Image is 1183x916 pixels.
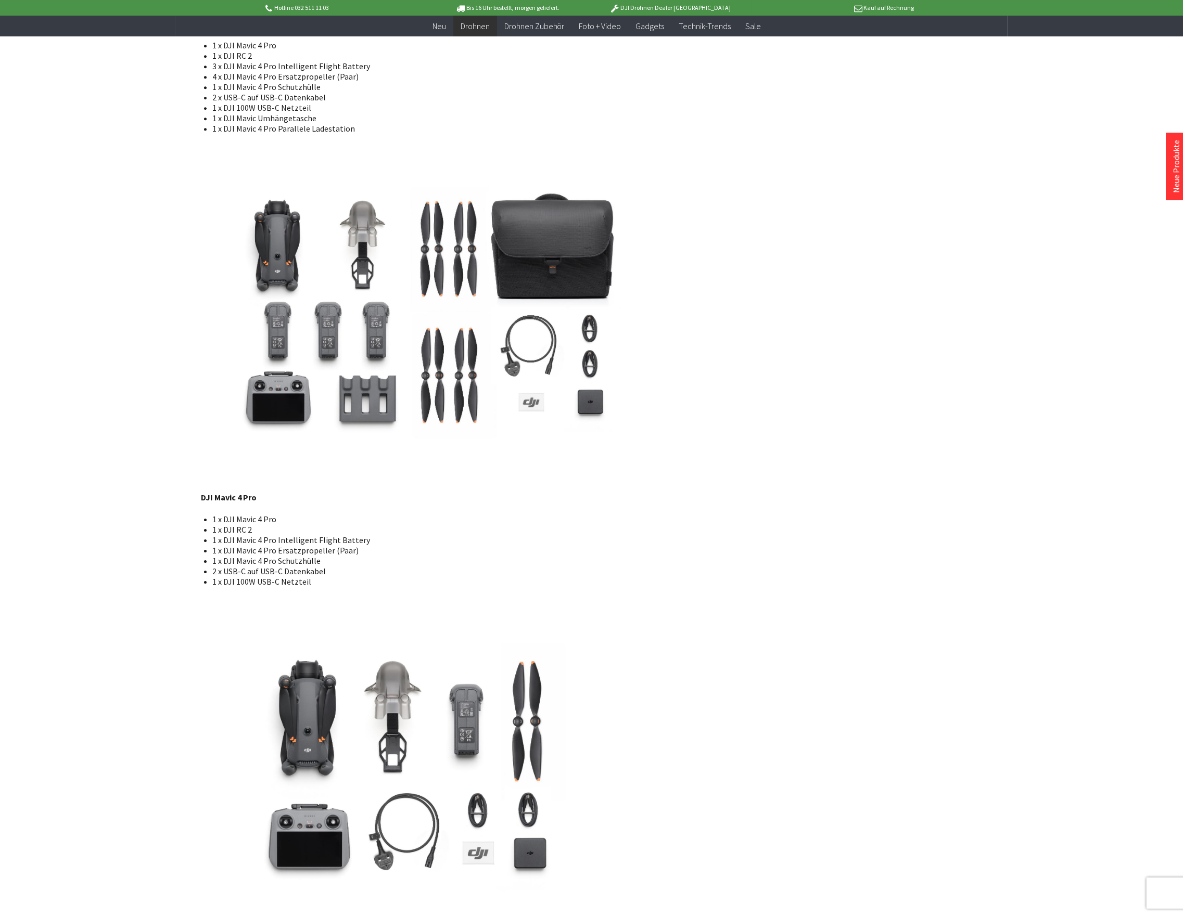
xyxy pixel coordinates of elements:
[636,21,665,31] span: Gadgets
[213,71,646,82] li: 4 x DJI Mavic 4 Pro Ersatzpropeller (Paar)
[213,50,646,61] li: 1 x DJI RC 2
[213,566,646,576] li: 2 x USB-C auf USB-C Datenkabel
[213,545,646,556] li: 1 x DJI Mavic 4 Pro Ersatzpropeller (Paar)
[213,40,646,50] li: 1 x DJI Mavic 4 Pro
[453,16,497,37] a: Drohnen
[213,113,646,123] li: 1 x DJI Mavic Umhängetasche
[264,2,426,14] p: Hotline 032 511 11 03
[679,21,731,31] span: Technik-Trends
[504,21,565,31] span: Drohnen Zubehör
[739,16,769,37] a: Sale
[213,514,646,524] li: 1 x DJI Mavic 4 Pro
[672,16,739,37] a: Technik-Trends
[213,123,646,134] li: 1 x DJI Mavic 4 Pro Parallele Ladestation
[589,2,752,14] p: DJI Drohnen Dealer [GEOGRAPHIC_DATA]
[213,82,646,92] li: 1 x DJI Mavic 4 Pro Schutzhülle
[752,2,914,14] p: Kauf auf Rechnung
[213,576,646,587] li: 1 x DJI 100W USB-C Netzteil
[201,492,257,502] strong: DJI Mavic 4 Pro
[1171,140,1181,193] a: Neue Produkte
[629,16,672,37] a: Gadgets
[213,524,646,535] li: 1 x DJI RC 2
[497,16,572,37] a: Drohnen Zubehör
[213,61,646,71] li: 3 x DJI Mavic 4 Pro Intelligent Flight Battery
[461,21,490,31] span: Drohnen
[572,16,629,37] a: Foto + Video
[425,16,453,37] a: Neu
[746,21,761,31] span: Sale
[213,102,646,113] li: 1 x DJI 100W USB-C Netzteil
[426,2,589,14] p: Bis 16 Uhr bestellt, morgen geliefert.
[213,92,646,102] li: 2 x USB-C auf USB-C Datenkabel
[213,535,646,545] li: 1 x DJI Mavic 4 Pro Intelligent Flight Battery
[433,21,446,31] span: Neu
[201,142,653,481] img: DJI-Mavic-4-Pro-Fly-More-Combo-DJI-RC-2-_from-above_battery-detached
[213,556,646,566] li: 1 x DJI Mavic 4 Pro Schutzhülle
[579,21,621,31] span: Foto + Video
